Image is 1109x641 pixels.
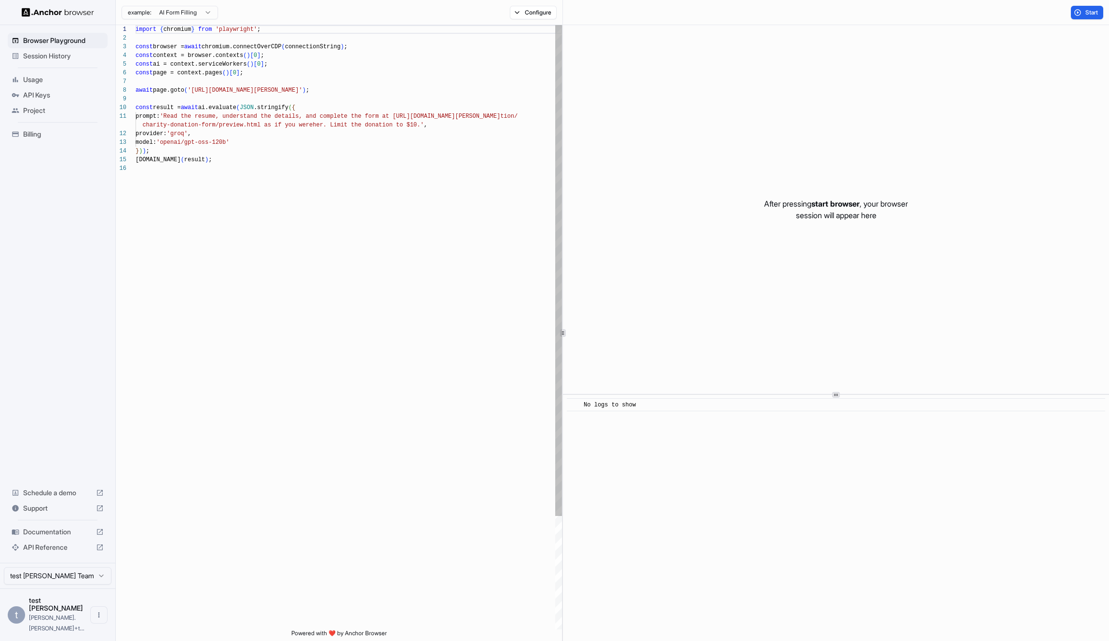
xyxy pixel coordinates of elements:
[264,61,267,68] span: ;
[153,87,184,94] span: page.goto
[23,543,92,552] span: API Reference
[136,52,153,59] span: const
[257,61,260,68] span: 0
[136,113,160,120] span: prompt:
[184,156,205,163] span: result
[8,103,108,118] div: Project
[160,113,333,120] span: 'Read the resume, understand the details, and comp
[116,34,126,42] div: 2
[136,61,153,68] span: const
[191,26,194,33] span: }
[250,52,254,59] span: [
[156,139,229,146] span: 'openai/gpt-oss-120b'
[243,52,246,59] span: (
[208,156,212,163] span: ;
[424,122,427,128] span: ,
[181,104,198,111] span: await
[8,540,108,555] div: API Reference
[246,52,250,59] span: )
[116,103,126,112] div: 10
[222,70,226,76] span: (
[136,87,153,94] span: await
[142,148,146,154] span: )
[29,614,84,632] span: john.marbach+test1@gmail.com
[202,43,282,50] span: chromium.connectOverCDP
[240,70,243,76] span: ;
[116,60,126,69] div: 5
[23,51,104,61] span: Session History
[510,6,557,19] button: Configure
[285,43,341,50] span: connectionString
[167,130,188,137] span: 'groq'
[240,104,254,111] span: JSON
[136,148,139,154] span: }
[164,26,192,33] span: chromium
[8,606,25,624] div: t
[236,104,240,111] span: (
[136,156,181,163] span: [DOMAIN_NAME]
[116,51,126,60] div: 4
[23,90,104,100] span: API Keys
[8,485,108,501] div: Schedule a demo
[8,501,108,516] div: Support
[116,138,126,147] div: 13
[116,129,126,138] div: 12
[291,629,387,641] span: Powered with ❤️ by Anchor Browser
[254,61,257,68] span: [
[246,61,250,68] span: (
[281,43,285,50] span: (
[8,87,108,103] div: API Keys
[188,130,191,137] span: ,
[160,26,163,33] span: {
[23,527,92,537] span: Documentation
[341,43,344,50] span: )
[236,70,240,76] span: ]
[153,52,243,59] span: context = browser.contexts
[90,606,108,624] button: Open menu
[136,70,153,76] span: const
[233,70,236,76] span: 0
[8,33,108,48] div: Browser Playground
[136,139,156,146] span: model:
[136,104,153,111] span: const
[116,42,126,51] div: 3
[8,48,108,64] div: Session History
[288,104,292,111] span: (
[500,113,518,120] span: tion/
[1071,6,1103,19] button: Start
[22,8,94,17] img: Anchor Logo
[216,26,257,33] span: 'playwright'
[136,26,156,33] span: import
[153,104,181,111] span: result =
[116,69,126,77] div: 6
[29,596,83,612] span: test john
[116,25,126,34] div: 1
[254,52,257,59] span: 0
[116,77,126,86] div: 7
[23,75,104,84] span: Usage
[142,122,313,128] span: charity-donation-form/preview.html as if you were
[184,43,202,50] span: await
[146,148,150,154] span: ;
[302,87,306,94] span: )
[226,70,229,76] span: )
[153,61,246,68] span: ai = context.serviceWorkers
[198,26,212,33] span: from
[153,70,222,76] span: page = context.pages
[229,70,233,76] span: [
[139,148,142,154] span: )
[257,52,260,59] span: ]
[116,112,126,121] div: 11
[333,113,500,120] span: lete the form at [URL][DOMAIN_NAME][PERSON_NAME]
[188,87,302,94] span: '[URL][DOMAIN_NAME][PERSON_NAME]'
[153,43,184,50] span: browser =
[198,104,236,111] span: ai.evaluate
[313,122,424,128] span: her. Limit the donation to $10.'
[184,87,188,94] span: (
[23,36,104,45] span: Browser Playground
[116,147,126,155] div: 14
[306,87,309,94] span: ;
[254,104,288,111] span: .stringify
[136,130,167,137] span: provider:
[136,43,153,50] span: const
